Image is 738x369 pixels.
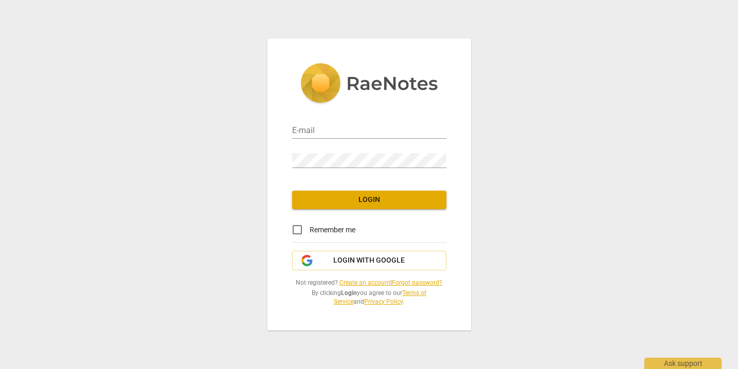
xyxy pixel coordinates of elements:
[364,298,403,305] a: Privacy Policy
[333,255,405,266] span: Login with Google
[310,225,355,235] span: Remember me
[292,251,446,270] button: Login with Google
[300,195,438,205] span: Login
[339,279,390,286] a: Create an account
[292,289,446,306] span: By clicking you agree to our and .
[392,279,442,286] a: Forgot password?
[292,279,446,287] span: Not registered? |
[341,289,357,297] b: Login
[300,63,438,105] img: 5ac2273c67554f335776073100b6d88f.svg
[334,289,426,305] a: Terms of Service
[292,191,446,209] button: Login
[644,358,722,369] div: Ask support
